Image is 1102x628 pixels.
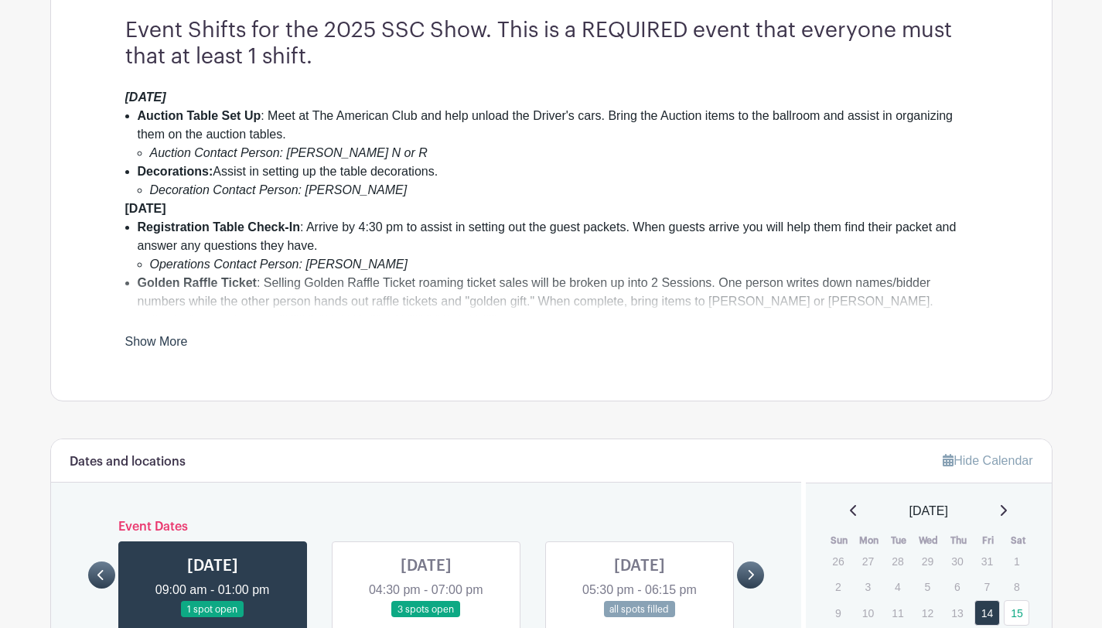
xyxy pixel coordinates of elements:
em: [DATE] [125,90,166,104]
h6: Event Dates [115,520,738,534]
th: Tue [884,533,914,548]
a: 15 [1004,600,1029,626]
li: : Selling Golden Raffle Ticket roaming ticket sales will be broken up into 2 Sessions. One person... [138,274,977,329]
strong: Auction Table Set Up [138,109,261,122]
strong: Registration Table Check-In [138,220,300,234]
th: Mon [855,533,885,548]
li: : Meet at The American Club and help unload the Driver's cars. Bring the Auction items to the bal... [138,107,977,162]
p: 30 [944,549,970,573]
a: 14 [974,600,1000,626]
p: 8 [1004,575,1029,599]
span: [DATE] [909,502,948,520]
p: 3 [855,575,881,599]
h6: Dates and locations [70,455,186,469]
th: Fri [974,533,1004,548]
p: 12 [915,601,940,625]
em: Raffle Contact Person: [PERSON_NAME] & [PERSON_NAME] [150,313,496,326]
em: Operations Contact Person: [PERSON_NAME] [150,258,408,271]
th: Thu [943,533,974,548]
th: Sun [824,533,855,548]
a: Show More [125,335,188,354]
p: 5 [915,575,940,599]
th: Sat [1003,533,1033,548]
li: : Arrive by 4:30 pm to assist in setting out the guest packets. When guests arrive you will help ... [138,218,977,274]
p: 26 [825,549,851,573]
p: 11 [885,601,910,625]
p: 1 [1004,549,1029,573]
th: Wed [914,533,944,548]
p: 2 [825,575,851,599]
p: 27 [855,549,881,573]
p: 9 [825,601,851,625]
strong: Golden Raffle Ticket [138,276,257,289]
p: 29 [915,549,940,573]
p: 6 [944,575,970,599]
a: Hide Calendar [943,454,1032,467]
em: Decoration Contact Person: [PERSON_NAME] [150,183,408,196]
h3: Event Shifts for the 2025 SSC Show. This is a REQUIRED event that everyone must that at least 1 s... [125,18,977,70]
p: 10 [855,601,881,625]
p: 7 [974,575,1000,599]
li: Assist in setting up the table decorations. [138,162,977,200]
p: 31 [974,549,1000,573]
p: 4 [885,575,910,599]
p: 28 [885,549,910,573]
p: 13 [944,601,970,625]
em: Auction Contact Person: [PERSON_NAME] N or R [150,146,428,159]
strong: Decorations: [138,165,213,178]
strong: [DATE] [125,202,166,215]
